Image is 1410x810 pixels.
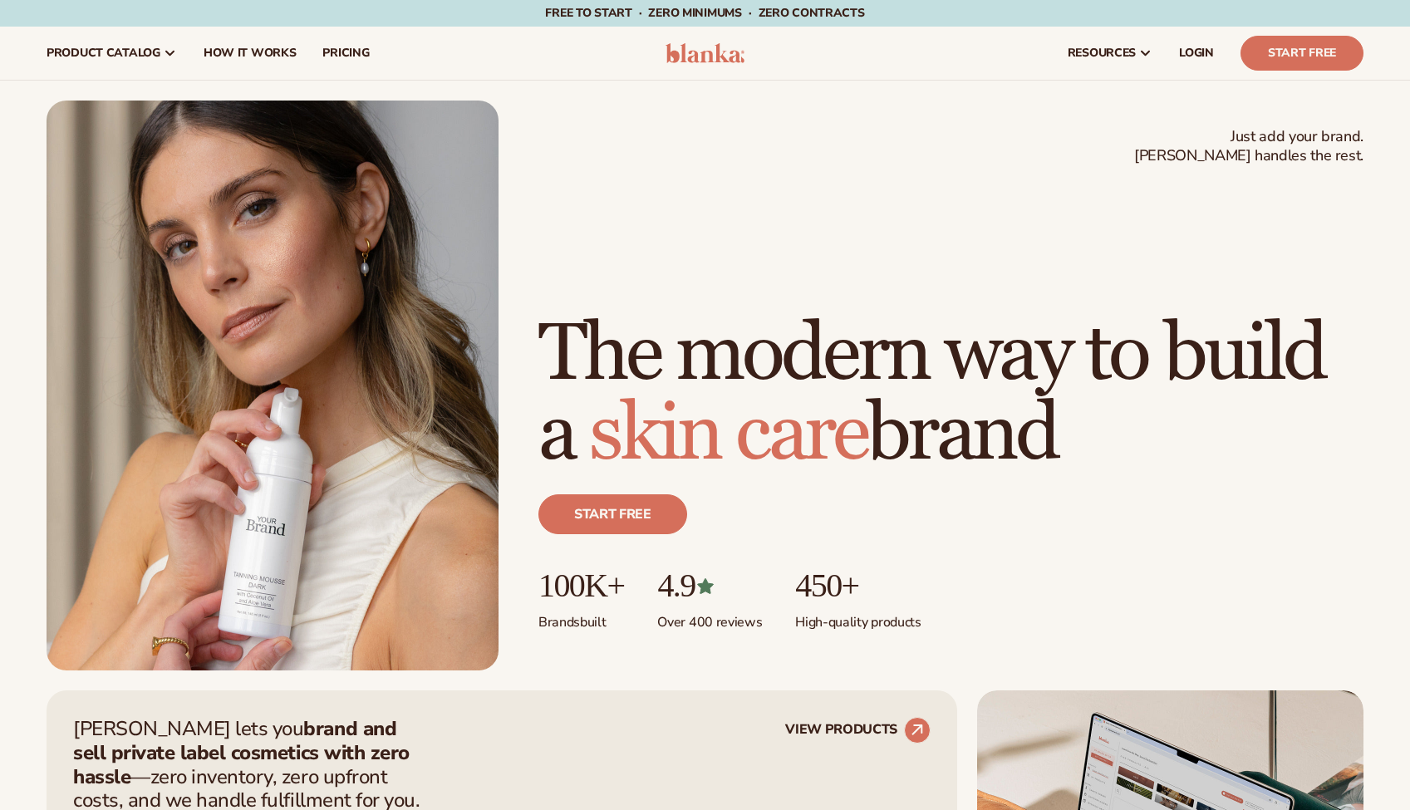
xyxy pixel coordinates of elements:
[204,47,297,60] span: How It Works
[190,27,310,80] a: How It Works
[538,567,624,604] p: 100K+
[657,604,762,631] p: Over 400 reviews
[538,604,624,631] p: Brands built
[538,494,687,534] a: Start free
[309,27,382,80] a: pricing
[657,567,762,604] p: 4.9
[1068,47,1136,60] span: resources
[47,47,160,60] span: product catalog
[322,47,369,60] span: pricing
[795,604,921,631] p: High-quality products
[47,101,499,670] img: Female holding tanning mousse.
[538,315,1363,474] h1: The modern way to build a brand
[795,567,921,604] p: 450+
[73,715,410,790] strong: brand and sell private label cosmetics with zero hassle
[1166,27,1227,80] a: LOGIN
[666,43,744,63] img: logo
[545,5,864,21] span: Free to start · ZERO minimums · ZERO contracts
[1179,47,1214,60] span: LOGIN
[589,385,867,483] span: skin care
[1241,36,1363,71] a: Start Free
[785,717,931,744] a: VIEW PRODUCTS
[1054,27,1166,80] a: resources
[1134,127,1363,166] span: Just add your brand. [PERSON_NAME] handles the rest.
[33,27,190,80] a: product catalog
